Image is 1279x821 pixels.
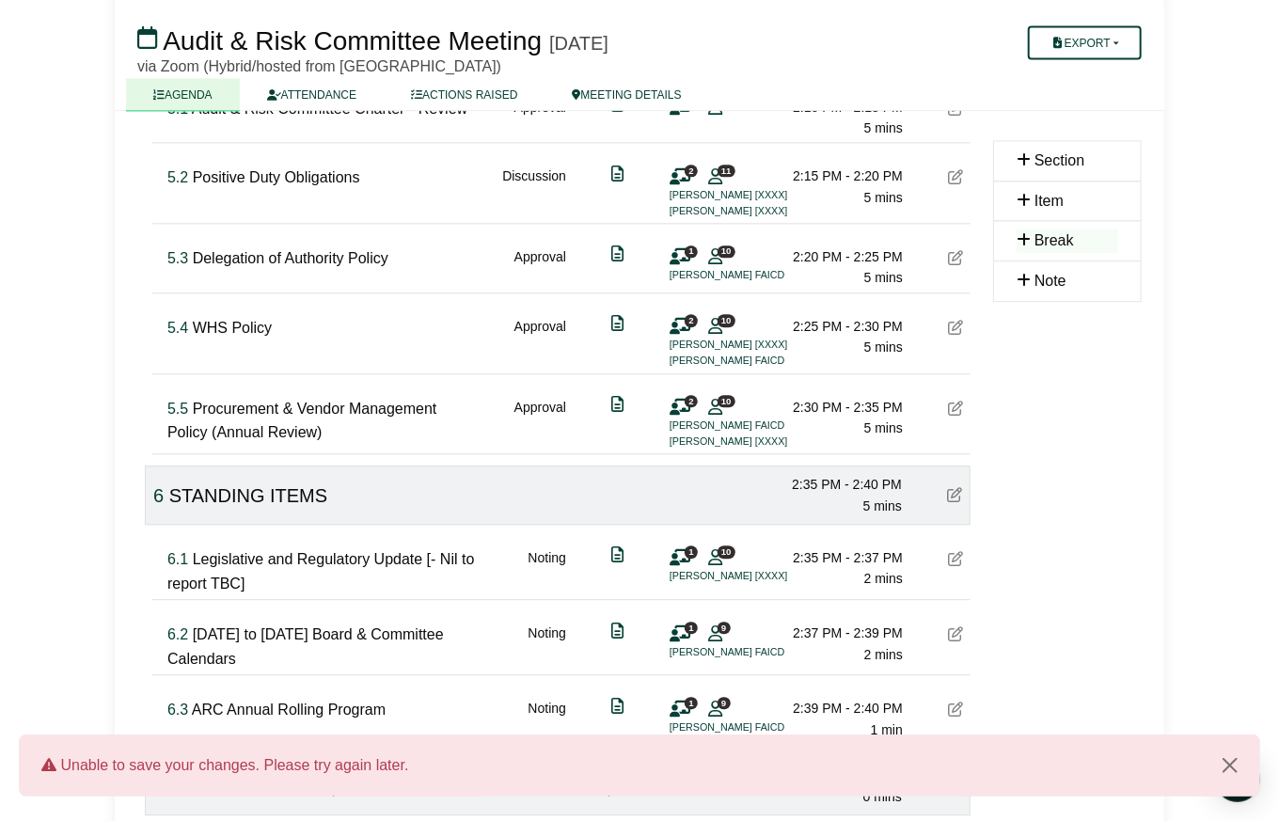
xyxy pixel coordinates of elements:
span: Click to fine tune number [167,626,188,642]
a: AGENDA [126,79,240,112]
div: Noting [529,623,566,671]
span: 2 [685,314,698,326]
div: Discussion [502,166,566,219]
span: WHS Policy [193,320,272,336]
span: 2 mins [864,647,903,662]
div: 2:25 PM - 2:30 PM [771,316,903,337]
span: 9 [718,622,731,634]
span: 2 [685,165,698,177]
div: Approval [514,316,566,370]
span: ARC Annual Rolling Program [192,702,386,718]
span: 11 [718,165,735,177]
span: Legislative and Regulatory Update [- Nil to report TBC] [167,551,474,592]
span: Click to fine tune number [167,702,188,718]
button: Close alert [1200,734,1260,797]
span: 1 [685,245,698,258]
div: Approval [514,397,566,450]
span: Click to fine tune number [167,169,188,185]
span: 1 [685,697,698,709]
span: 5 mins [864,190,903,205]
span: Click to fine tune number [167,401,188,417]
span: 5 mins [863,498,902,513]
li: [PERSON_NAME] [XXXX] [670,434,811,450]
span: Click to fine tune number [167,101,188,117]
span: 1 [685,622,698,634]
span: 5 mins [864,120,903,135]
span: [DATE] to [DATE] Board & Committee Calendars [167,626,444,667]
span: Break [1034,233,1074,249]
div: Approval [514,246,566,289]
button: Export [1028,26,1142,60]
div: 2:35 PM - 2:37 PM [771,547,903,568]
span: 5 mins [864,270,903,285]
span: 1 min [871,722,903,737]
span: Delegation of Authority Policy [193,250,388,266]
li: [PERSON_NAME] FAICD [670,353,811,369]
span: 10 [718,395,735,407]
span: Procurement & Vendor Management Policy (Annual Review) [167,401,436,441]
div: Noting [529,547,566,595]
li: [PERSON_NAME] [XXXX] [670,187,811,203]
span: Click to fine tune number [153,485,164,506]
span: Section [1034,153,1084,169]
span: 10 [718,245,735,258]
li: [PERSON_NAME] [XXXX] [670,337,811,353]
li: [PERSON_NAME] [XXXX] [670,568,811,584]
span: Note [1034,274,1066,290]
div: [DATE] [549,33,608,55]
span: Audit & Risk Committee Charter - Review [192,101,467,117]
li: [PERSON_NAME] FAICD [670,418,811,434]
div: 2:20 PM - 2:25 PM [771,246,903,267]
span: 5 mins [864,339,903,355]
div: 2:15 PM - 2:20 PM [771,166,903,186]
div: 2:35 PM - 2:40 PM [770,474,902,495]
span: 2 [685,395,698,407]
li: [PERSON_NAME] FAICD [670,644,811,660]
span: 5 mins [864,420,903,435]
div: Approval [514,97,566,139]
span: 9 [718,697,731,709]
span: 2 mins [864,571,903,586]
li: [PERSON_NAME] FAICD [670,719,811,735]
span: Item [1034,194,1064,210]
span: Click to fine tune number [167,320,188,336]
span: Audit & Risk Committee Meeting [163,27,542,56]
span: 10 [718,545,735,558]
a: MEETING DETAILS [545,79,709,112]
span: Positive Duty Obligations [193,169,360,185]
a: ATTENDANCE [240,79,384,112]
div: 2:30 PM - 2:35 PM [771,397,903,418]
div: Unable to save your changes. Please try again later. [41,753,1192,778]
div: 2:37 PM - 2:39 PM [771,623,903,643]
li: [PERSON_NAME] FAICD [670,267,811,283]
span: 1 [685,545,698,558]
li: [PERSON_NAME] [XXXX] [670,203,811,219]
span: Click to fine tune number [167,551,188,567]
a: ACTIONS RAISED [384,79,545,112]
span: STANDING ITEMS [169,485,328,506]
span: Click to fine tune number [167,250,188,266]
span: via Zoom (Hybrid/hosted from [GEOGRAPHIC_DATA]) [137,59,501,75]
span: 10 [718,314,735,326]
div: Noting [529,698,566,740]
div: 2:39 PM - 2:40 PM [771,698,903,718]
